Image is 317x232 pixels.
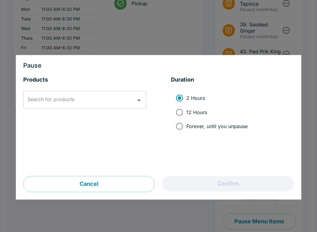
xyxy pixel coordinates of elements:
span: 2 Hours [186,95,205,101]
button: Open [134,96,144,105]
h3: Pause [23,63,294,69]
h5: Duration [171,76,294,84]
span: Forever, until you unpause [186,123,248,129]
h5: Products [23,76,146,84]
button: Cancel [23,176,155,192]
span: 12 Hours [186,109,207,115]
